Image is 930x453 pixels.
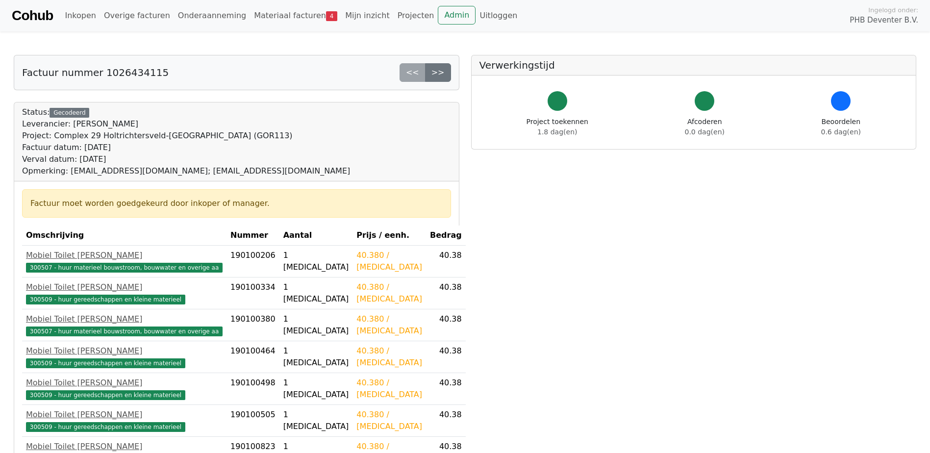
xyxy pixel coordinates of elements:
div: Gecodeerd [50,108,89,118]
td: 40.38 [426,309,466,341]
h5: Factuur nummer 1026434115 [22,67,169,78]
a: Onderaanneming [174,6,250,25]
th: Omschrijving [22,226,226,246]
span: Ingelogd onder: [868,5,918,15]
div: 40.380 / [MEDICAL_DATA] [356,313,422,337]
span: 300509 - huur gereedschappen en kleine materieel [26,422,185,432]
div: 1 [MEDICAL_DATA] [283,313,349,337]
a: Admin [438,6,476,25]
th: Aantal [279,226,353,246]
div: 40.380 / [MEDICAL_DATA] [356,377,422,401]
div: Opmerking: [EMAIL_ADDRESS][DOMAIN_NAME]; [EMAIL_ADDRESS][DOMAIN_NAME] [22,165,350,177]
h5: Verwerkingstijd [479,59,908,71]
div: 40.380 / [MEDICAL_DATA] [356,345,422,369]
td: 190100464 [226,341,279,373]
div: 40.380 / [MEDICAL_DATA] [356,250,422,273]
div: Mobiel Toilet [PERSON_NAME] [26,313,223,325]
span: PHB Deventer B.V. [850,15,918,26]
td: 40.38 [426,341,466,373]
div: 1 [MEDICAL_DATA] [283,281,349,305]
div: Mobiel Toilet [PERSON_NAME] [26,281,223,293]
a: Mobiel Toilet [PERSON_NAME]300507 - huur materieel bouwstroom, bouwwater en overige aa [26,250,223,273]
td: 40.38 [426,405,466,437]
a: Mobiel Toilet [PERSON_NAME]300509 - huur gereedschappen en kleine materieel [26,281,223,305]
span: 0.0 dag(en) [685,128,725,136]
th: Nummer [226,226,279,246]
a: Mijn inzicht [341,6,394,25]
a: Mobiel Toilet [PERSON_NAME]300509 - huur gereedschappen en kleine materieel [26,409,223,432]
div: Mobiel Toilet [PERSON_NAME] [26,377,223,389]
div: 40.380 / [MEDICAL_DATA] [356,281,422,305]
a: Projecten [394,6,438,25]
span: 300509 - huur gereedschappen en kleine materieel [26,295,185,304]
span: 4 [326,11,337,21]
div: Status: [22,106,350,177]
div: Project toekennen [527,117,588,137]
div: 1 [MEDICAL_DATA] [283,345,349,369]
div: Factuur moet worden goedgekeurd door inkoper of manager. [30,198,443,209]
td: 190100498 [226,373,279,405]
td: 190100206 [226,246,279,277]
div: Project: Complex 29 Holtrichtersveld-[GEOGRAPHIC_DATA] (GOR113) [22,130,350,142]
div: 1 [MEDICAL_DATA] [283,377,349,401]
div: 1 [MEDICAL_DATA] [283,250,349,273]
td: 190100334 [226,277,279,309]
th: Bedrag [426,226,466,246]
td: 40.38 [426,373,466,405]
div: 40.380 / [MEDICAL_DATA] [356,409,422,432]
a: Mobiel Toilet [PERSON_NAME]300509 - huur gereedschappen en kleine materieel [26,345,223,369]
a: Uitloggen [476,6,521,25]
div: Mobiel Toilet [PERSON_NAME] [26,409,223,421]
span: 300509 - huur gereedschappen en kleine materieel [26,358,185,368]
span: 300509 - huur gereedschappen en kleine materieel [26,390,185,400]
div: Factuur datum: [DATE] [22,142,350,153]
a: Cohub [12,4,53,27]
a: >> [425,63,451,82]
span: 300507 - huur materieel bouwstroom, bouwwater en overige aa [26,327,223,336]
td: 40.38 [426,277,466,309]
div: 1 [MEDICAL_DATA] [283,409,349,432]
th: Prijs / eenh. [352,226,426,246]
span: 1.8 dag(en) [537,128,577,136]
td: 190100380 [226,309,279,341]
span: 300507 - huur materieel bouwstroom, bouwwater en overige aa [26,263,223,273]
td: 40.38 [426,246,466,277]
a: Materiaal facturen4 [250,6,341,25]
a: Mobiel Toilet [PERSON_NAME]300509 - huur gereedschappen en kleine materieel [26,377,223,401]
div: Mobiel Toilet [PERSON_NAME] [26,441,223,453]
div: Mobiel Toilet [PERSON_NAME] [26,250,223,261]
div: Mobiel Toilet [PERSON_NAME] [26,345,223,357]
a: Inkopen [61,6,100,25]
a: Mobiel Toilet [PERSON_NAME]300507 - huur materieel bouwstroom, bouwwater en overige aa [26,313,223,337]
div: Afcoderen [685,117,725,137]
div: Verval datum: [DATE] [22,153,350,165]
div: Beoordelen [821,117,861,137]
span: 0.6 dag(en) [821,128,861,136]
td: 190100505 [226,405,279,437]
a: Overige facturen [100,6,174,25]
div: Leverancier: [PERSON_NAME] [22,118,350,130]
